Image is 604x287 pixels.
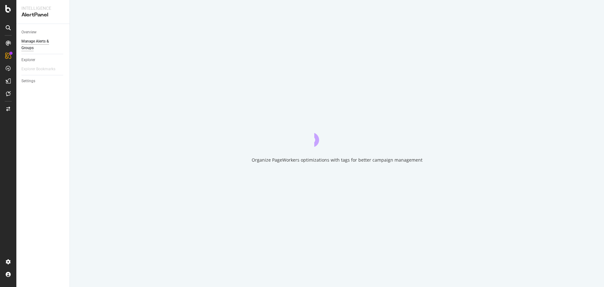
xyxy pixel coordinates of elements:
[21,66,62,72] a: Explorer Bookmarks
[21,38,65,51] a: Manage Alerts & Groups
[21,78,35,84] div: Settings
[21,5,64,11] div: Intelligence
[21,11,64,19] div: AlertPanel
[21,66,55,72] div: Explorer Bookmarks
[21,78,65,84] a: Settings
[314,124,360,147] div: animation
[21,38,59,51] div: Manage Alerts & Groups
[252,157,422,163] div: Organize PageWorkers optimizations with tags for better campaign management
[21,57,35,63] div: Explorer
[21,57,65,63] a: Explorer
[21,29,65,36] a: Overview
[21,29,36,36] div: Overview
